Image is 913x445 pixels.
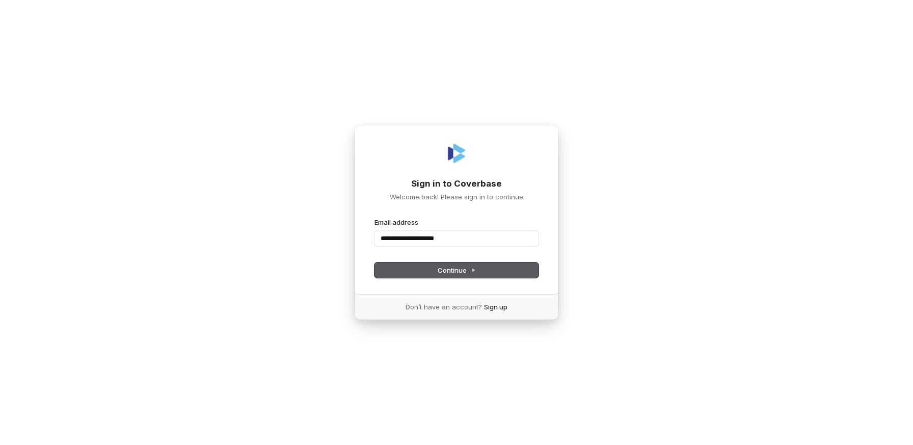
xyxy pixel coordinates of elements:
[484,302,507,311] a: Sign up
[374,178,539,190] h1: Sign in to Coverbase
[374,263,539,278] button: Continue
[444,141,469,166] img: Coverbase
[438,266,476,275] span: Continue
[406,302,482,311] span: Don’t have an account?
[374,218,418,227] label: Email address
[374,192,539,201] p: Welcome back! Please sign in to continue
